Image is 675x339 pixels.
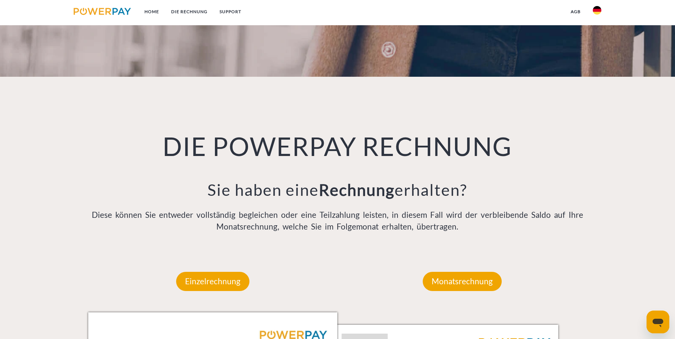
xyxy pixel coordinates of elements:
[74,8,131,15] img: logo-powerpay.svg
[319,180,395,199] b: Rechnung
[565,5,587,18] a: agb
[423,272,502,291] p: Monatsrechnung
[176,272,249,291] p: Einzelrechnung
[165,5,213,18] a: DIE RECHNUNG
[138,5,165,18] a: Home
[88,209,587,233] p: Diese können Sie entweder vollständig begleichen oder eine Teilzahlung leisten, in diesem Fall wi...
[593,6,601,15] img: de
[213,5,247,18] a: SUPPORT
[88,180,587,200] h3: Sie haben eine erhalten?
[88,130,587,162] h1: DIE POWERPAY RECHNUNG
[647,311,669,333] iframe: Schaltfläche zum Öffnen des Messaging-Fensters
